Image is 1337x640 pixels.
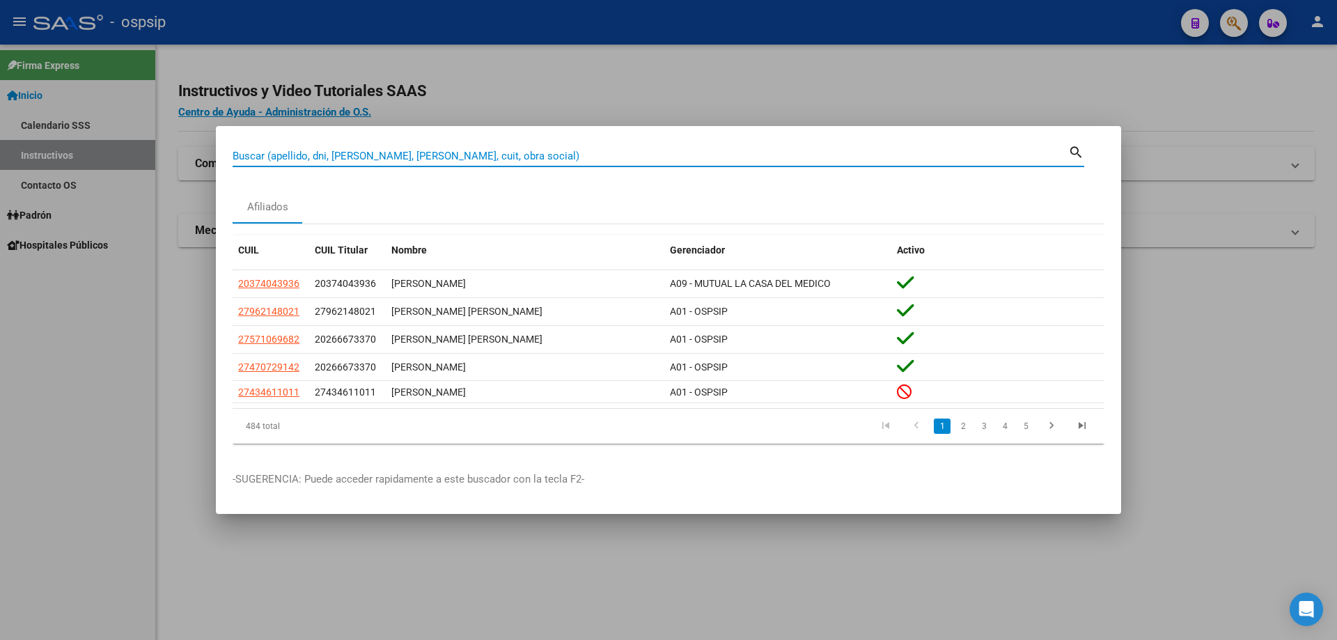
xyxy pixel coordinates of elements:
li: page 3 [974,414,994,438]
div: [PERSON_NAME] [391,276,659,292]
a: 3 [976,419,992,434]
a: 2 [955,419,971,434]
div: [PERSON_NAME] [391,359,659,375]
div: [PERSON_NAME] [391,384,659,400]
datatable-header-cell: CUIL Titular [309,235,386,265]
datatable-header-cell: CUIL [233,235,309,265]
span: 27434611011 [238,387,299,398]
span: 27962148021 [315,306,376,317]
a: go to last page [1069,419,1095,434]
a: go to first page [873,419,899,434]
span: 20266673370 [315,334,376,345]
span: CUIL Titular [315,244,368,256]
span: A01 - OSPSIP [670,334,728,345]
a: go to next page [1038,419,1065,434]
datatable-header-cell: Nombre [386,235,664,265]
span: 27962148021 [238,306,299,317]
a: 1 [934,419,951,434]
span: 27434611011 [315,387,376,398]
span: A01 - OSPSIP [670,306,728,317]
li: page 5 [1015,414,1036,438]
mat-icon: search [1068,143,1084,159]
span: A01 - OSPSIP [670,387,728,398]
div: Afiliados [247,199,288,215]
span: 27571069682 [238,334,299,345]
span: 20374043936 [315,278,376,289]
div: Open Intercom Messenger [1290,593,1323,626]
p: -SUGERENCIA: Puede acceder rapidamente a este buscador con la tecla F2- [233,471,1104,487]
li: page 4 [994,414,1015,438]
li: page 1 [932,414,953,438]
span: A09 - MUTUAL LA CASA DEL MEDICO [670,278,831,289]
a: go to previous page [903,419,930,434]
span: 27470729142 [238,361,299,373]
datatable-header-cell: Gerenciador [664,235,891,265]
span: CUIL [238,244,259,256]
a: 4 [996,419,1013,434]
li: page 2 [953,414,974,438]
span: Gerenciador [670,244,725,256]
span: 20266673370 [315,361,376,373]
datatable-header-cell: Activo [891,235,1104,265]
a: 5 [1017,419,1034,434]
div: [PERSON_NAME] [PERSON_NAME] [391,331,659,348]
span: 20374043936 [238,278,299,289]
span: Activo [897,244,925,256]
div: [PERSON_NAME] [PERSON_NAME] [391,304,659,320]
div: 484 total [233,409,405,444]
span: Nombre [391,244,427,256]
span: A01 - OSPSIP [670,361,728,373]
